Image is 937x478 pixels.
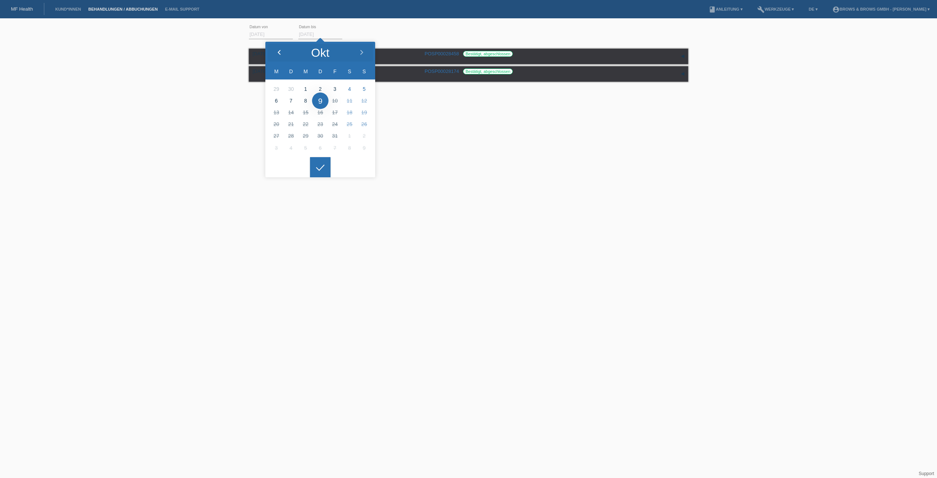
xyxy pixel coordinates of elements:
[754,7,798,11] a: buildWerkzeuge ▾
[52,7,85,11] a: Kund*innen
[253,68,282,74] div: [DATE]
[11,6,33,12] a: MF Health
[85,7,161,11] a: Behandlungen / Abbuchungen
[463,68,513,74] label: Bestätigt, abgeschlossen
[253,51,282,56] div: [DATE]
[705,7,746,11] a: bookAnleitung ▾
[829,7,933,11] a: account_circleBrows & Brows GmbH - [PERSON_NAME] ▾
[709,6,716,13] i: book
[677,68,688,79] div: auf-/zuklappen
[677,51,688,62] div: auf-/zuklappen
[757,6,765,13] i: build
[463,51,513,57] label: Bestätigt, abgeschlossen
[919,471,934,476] a: Support
[311,47,329,59] div: Okt
[161,7,203,11] a: E-Mail Support
[425,68,459,74] a: POSP00028174
[425,51,459,56] a: POSP00028458
[805,7,821,11] a: DE ▾
[832,6,840,13] i: account_circle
